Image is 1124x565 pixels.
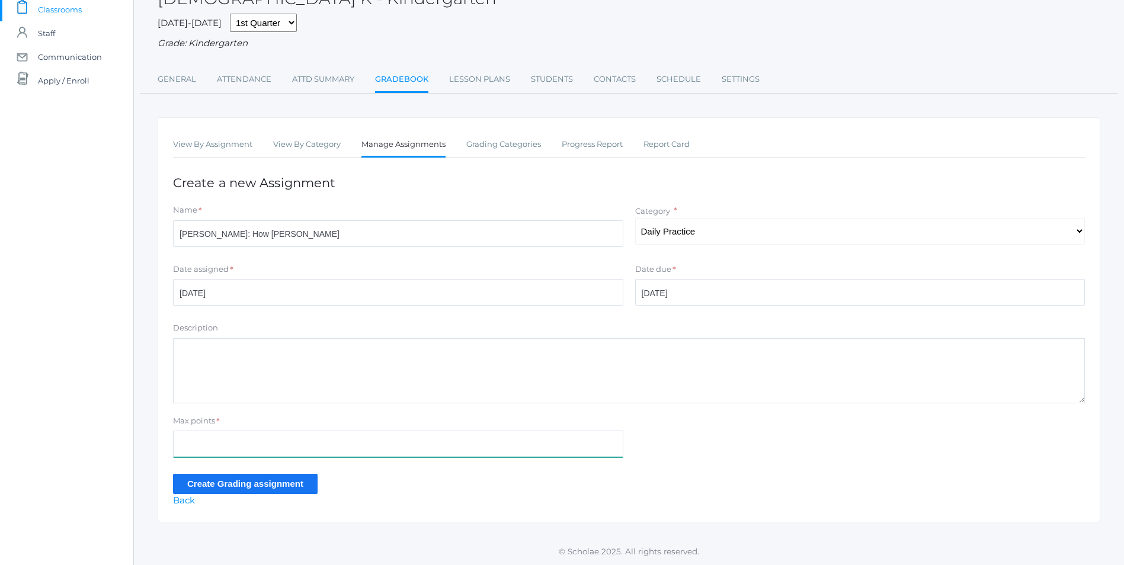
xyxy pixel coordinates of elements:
a: Schedule [657,68,701,91]
a: Students [531,68,573,91]
label: Name [173,204,197,216]
a: Lesson Plans [449,68,510,91]
span: Communication [38,45,102,69]
a: Settings [722,68,760,91]
a: Manage Assignments [361,133,446,158]
a: Attendance [217,68,271,91]
a: Back [173,495,195,506]
a: General [158,68,196,91]
label: Date assigned [173,264,229,275]
div: Grade: Kindergarten [158,37,1100,50]
p: © Scholae 2025. All rights reserved. [134,545,1124,557]
a: Progress Report [562,133,623,156]
a: View By Category [273,133,341,156]
label: Date due [635,264,671,275]
a: Grading Categories [466,133,541,156]
span: Staff [38,21,55,45]
a: Contacts [594,68,636,91]
span: Apply / Enroll [38,69,89,92]
a: View By Assignment [173,133,252,156]
a: Gradebook [375,68,428,93]
input: Create Grading assignment [173,474,318,493]
a: Report Card [643,133,690,156]
span: [DATE]-[DATE] [158,17,222,28]
label: Max points [173,415,215,427]
label: Description [173,322,218,334]
label: Category [635,206,670,216]
a: Attd Summary [292,68,354,91]
h1: Create a new Assignment [173,176,1085,190]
